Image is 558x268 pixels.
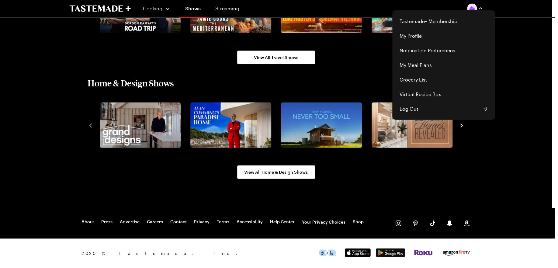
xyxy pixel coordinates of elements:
span: Log Out [400,105,418,113]
button: Profile picture [467,4,483,13]
a: My Profile [396,29,491,43]
img: Profile picture [467,4,477,13]
div: Profile picture [392,10,495,120]
a: My Meal Plans [396,58,491,72]
a: Virtual Recipe Box [396,87,491,102]
a: Tastemade+ Membership [396,14,491,29]
a: Notification Preferences [396,43,491,58]
a: Grocery List [396,72,491,87]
